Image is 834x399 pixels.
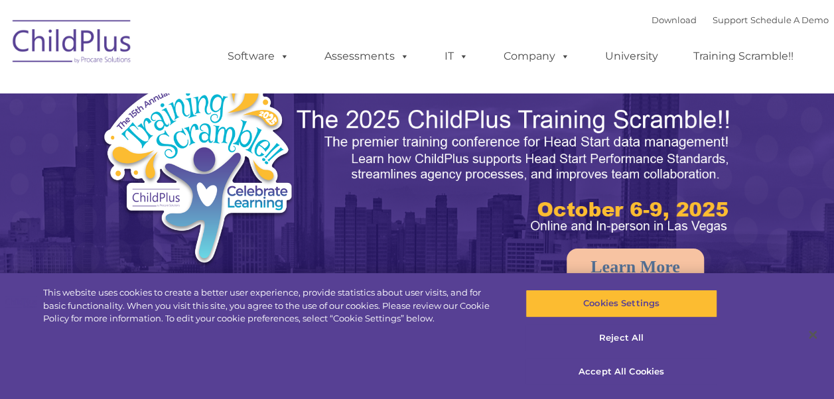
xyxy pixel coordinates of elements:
a: Download [652,15,697,25]
img: ChildPlus by Procare Solutions [6,11,139,77]
a: Company [490,43,583,70]
button: Accept All Cookies [525,358,717,386]
a: Training Scramble!! [680,43,807,70]
a: University [592,43,671,70]
span: Phone number [184,142,241,152]
a: Schedule A Demo [750,15,829,25]
a: Support [713,15,748,25]
div: This website uses cookies to create a better user experience, provide statistics about user visit... [43,286,500,325]
a: IT [431,43,482,70]
a: Learn More [567,249,704,286]
button: Cookies Settings [525,290,717,317]
span: Last name [184,87,225,97]
a: Software [214,43,303,70]
font: | [652,15,829,25]
button: Reject All [525,324,717,352]
button: Close [798,320,827,349]
a: Assessments [311,43,423,70]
